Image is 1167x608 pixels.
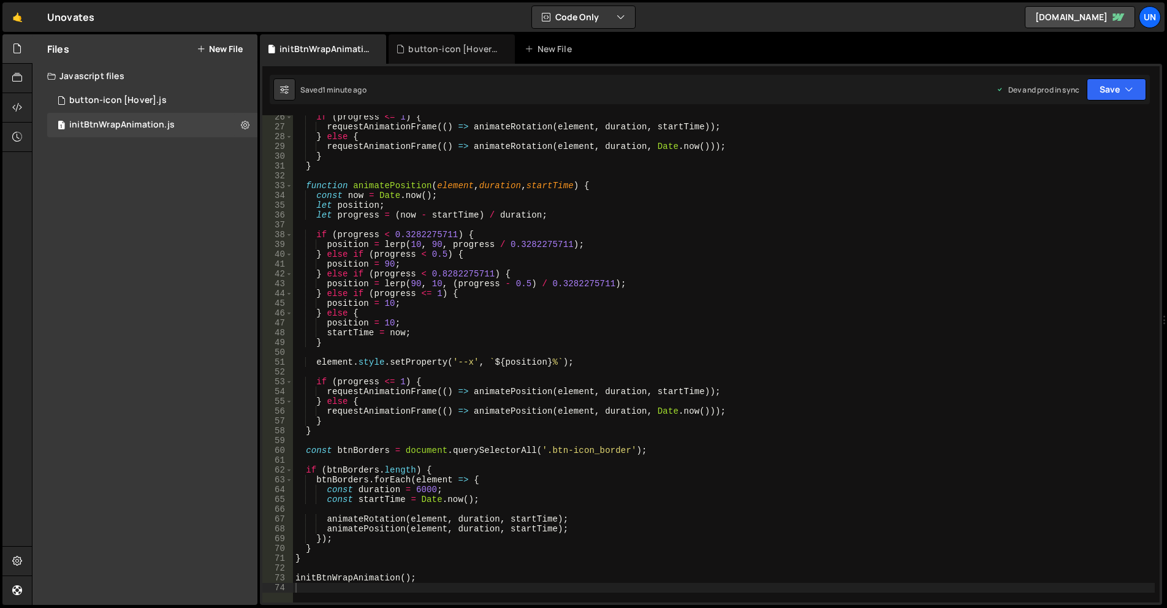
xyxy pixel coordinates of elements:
[262,191,293,200] div: 34
[262,416,293,426] div: 57
[262,426,293,436] div: 58
[262,279,293,289] div: 43
[69,120,175,131] div: initBtnWrapAnimation.js
[262,357,293,367] div: 51
[262,377,293,387] div: 53
[262,220,293,230] div: 37
[262,161,293,171] div: 31
[262,151,293,161] div: 30
[58,121,65,131] span: 1
[47,113,257,137] div: 16819/46216.js
[262,230,293,240] div: 38
[2,2,32,32] a: 🤙
[262,308,293,318] div: 46
[262,210,293,220] div: 36
[262,259,293,269] div: 41
[525,43,576,55] div: New File
[322,85,367,95] div: 1 minute ago
[262,406,293,416] div: 56
[262,181,293,191] div: 33
[262,200,293,210] div: 35
[262,436,293,446] div: 59
[300,85,367,95] div: Saved
[32,64,257,88] div: Javascript files
[532,6,635,28] button: Code Only
[262,514,293,524] div: 67
[262,583,293,593] div: 74
[197,44,243,54] button: New File
[69,95,167,106] div: button-icon [Hover].js
[1025,6,1135,28] a: [DOMAIN_NAME]
[408,43,500,55] div: button-icon [Hover].js
[262,387,293,397] div: 54
[262,142,293,151] div: 29
[262,495,293,504] div: 65
[262,338,293,348] div: 49
[262,171,293,181] div: 32
[262,475,293,485] div: 63
[262,446,293,455] div: 60
[262,269,293,279] div: 42
[262,240,293,249] div: 39
[262,397,293,406] div: 55
[262,289,293,298] div: 44
[996,85,1079,95] div: Dev and prod in sync
[262,504,293,514] div: 66
[262,328,293,338] div: 48
[262,112,293,122] div: 26
[262,573,293,583] div: 73
[47,10,94,25] div: Unovates
[1087,78,1146,101] button: Save
[262,132,293,142] div: 28
[47,42,69,56] h2: Files
[262,534,293,544] div: 69
[1139,6,1161,28] a: Un
[262,563,293,573] div: 72
[262,367,293,377] div: 52
[262,544,293,553] div: 70
[262,318,293,328] div: 47
[262,465,293,475] div: 62
[262,553,293,563] div: 71
[262,485,293,495] div: 64
[279,43,371,55] div: initBtnWrapAnimation.js
[262,122,293,132] div: 27
[262,348,293,357] div: 50
[262,455,293,465] div: 61
[47,88,257,113] div: 16819/45959.js
[262,524,293,534] div: 68
[262,298,293,308] div: 45
[262,249,293,259] div: 40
